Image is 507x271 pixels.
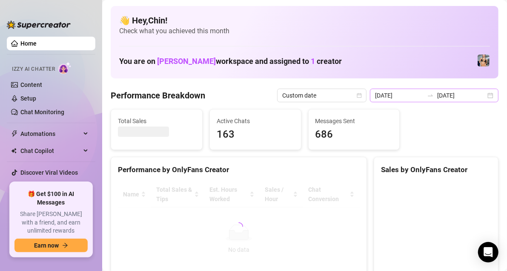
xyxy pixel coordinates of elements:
img: Veronica [478,55,490,66]
div: Open Intercom Messenger [478,242,498,262]
span: 686 [315,127,393,143]
input: End date [437,91,486,100]
span: Total Sales [118,116,195,126]
span: thunderbolt [11,130,18,137]
span: to [427,92,434,99]
span: Chat Copilot [20,144,81,158]
span: Check what you achieved this month [119,26,490,36]
span: Earn now [34,242,59,249]
span: 🎁 Get $100 in AI Messages [14,190,88,207]
img: Chat Copilot [11,148,17,154]
span: swap-right [427,92,434,99]
span: 1 [311,57,315,66]
span: [PERSON_NAME] [157,57,216,66]
a: Setup [20,95,36,102]
h4: Performance Breakdown [111,89,205,101]
img: logo-BBDzfeDw.svg [7,20,71,29]
span: Automations [20,127,81,141]
button: Earn nowarrow-right [14,239,88,252]
h4: 👋 Hey, Chin ! [119,14,490,26]
h1: You are on workspace and assigned to creator [119,57,342,66]
span: 163 [217,127,294,143]
span: Messages Sent [315,116,393,126]
span: Active Chats [217,116,294,126]
img: AI Chatter [58,62,72,74]
span: Custom date [282,89,361,102]
span: calendar [357,93,362,98]
input: Start date [375,91,424,100]
span: Share [PERSON_NAME] with a friend, and earn unlimited rewards [14,210,88,235]
a: Content [20,81,42,88]
a: Home [20,40,37,47]
div: Performance by OnlyFans Creator [118,164,360,176]
span: arrow-right [62,242,68,248]
span: Izzy AI Chatter [12,65,55,73]
a: Chat Monitoring [20,109,64,115]
div: Sales by OnlyFans Creator [381,164,491,176]
span: loading [233,221,244,232]
a: Discover Viral Videos [20,169,78,176]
